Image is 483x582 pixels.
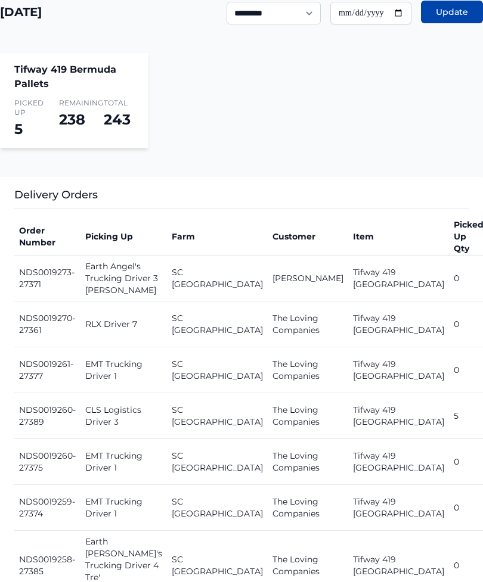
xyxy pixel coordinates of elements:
[104,111,131,129] span: 243
[167,440,268,485] td: SC [GEOGRAPHIC_DATA]
[14,121,23,138] span: 5
[80,485,167,531] td: EMT Trucking Driver 1
[14,440,80,485] td: NDS0019260-27375
[268,256,348,302] td: [PERSON_NAME]
[14,302,80,348] td: NDS0019270-27361
[14,219,80,256] th: Order Number
[348,394,449,440] td: Tifway 419 [GEOGRAPHIC_DATA]
[268,302,348,348] td: The Loving Companies
[14,348,80,394] td: NDS0019261-27377
[348,256,449,302] td: Tifway 419 [GEOGRAPHIC_DATA]
[268,348,348,394] td: The Loving Companies
[268,485,348,531] td: The Loving Companies
[59,111,85,129] span: 238
[268,440,348,485] td: The Loving Companies
[80,394,167,440] td: CLS Logistics Driver 3
[436,7,468,18] span: Update
[348,219,449,256] th: Item
[421,1,483,24] button: Update
[14,256,80,302] td: NDS0019273-27371
[348,440,449,485] td: Tifway 419 [GEOGRAPHIC_DATA]
[104,99,134,108] span: Total
[80,440,167,485] td: EMT Trucking Driver 1
[59,99,89,108] span: Remaining
[348,302,449,348] td: Tifway 419 [GEOGRAPHIC_DATA]
[80,256,167,302] td: Earth Angel's Trucking Driver 3 [PERSON_NAME]
[80,348,167,394] td: EMT Trucking Driver 1
[14,485,80,531] td: NDS0019259-27374
[14,394,80,440] td: NDS0019260-27389
[348,348,449,394] td: Tifway 419 [GEOGRAPHIC_DATA]
[14,187,469,209] h3: Delivery Orders
[80,302,167,348] td: RLX Driver 7
[167,348,268,394] td: SC [GEOGRAPHIC_DATA]
[268,394,348,440] td: The Loving Companies
[14,63,134,92] h4: Tifway 419 Bermuda Pallets
[167,219,268,256] th: Farm
[80,219,167,256] th: Picking Up
[167,394,268,440] td: SC [GEOGRAPHIC_DATA]
[167,485,268,531] td: SC [GEOGRAPHIC_DATA]
[167,302,268,348] td: SC [GEOGRAPHIC_DATA]
[348,485,449,531] td: Tifway 419 [GEOGRAPHIC_DATA]
[14,99,45,118] span: Picked Up
[268,219,348,256] th: Customer
[167,256,268,302] td: SC [GEOGRAPHIC_DATA]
